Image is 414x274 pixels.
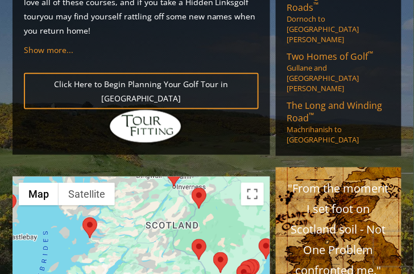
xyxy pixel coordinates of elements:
span: The Long and Winding Road [287,99,383,124]
button: Toggle fullscreen view [241,183,264,206]
button: Show street map [19,183,59,206]
img: Hidden Links [109,109,183,144]
sup: ™ [309,111,314,120]
a: Show more... [24,44,73,55]
span: Two Homes of Golf [287,50,374,63]
button: Show satellite imagery [59,183,115,206]
sup: ™ [369,49,374,59]
a: The Long and Winding Road™Machrihanish to [GEOGRAPHIC_DATA] [287,99,390,145]
a: Click Here to Begin Planning Your Golf Tour in [GEOGRAPHIC_DATA] [24,73,259,109]
a: Two Homes of Golf™Gullane and [GEOGRAPHIC_DATA][PERSON_NAME] [287,50,390,93]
